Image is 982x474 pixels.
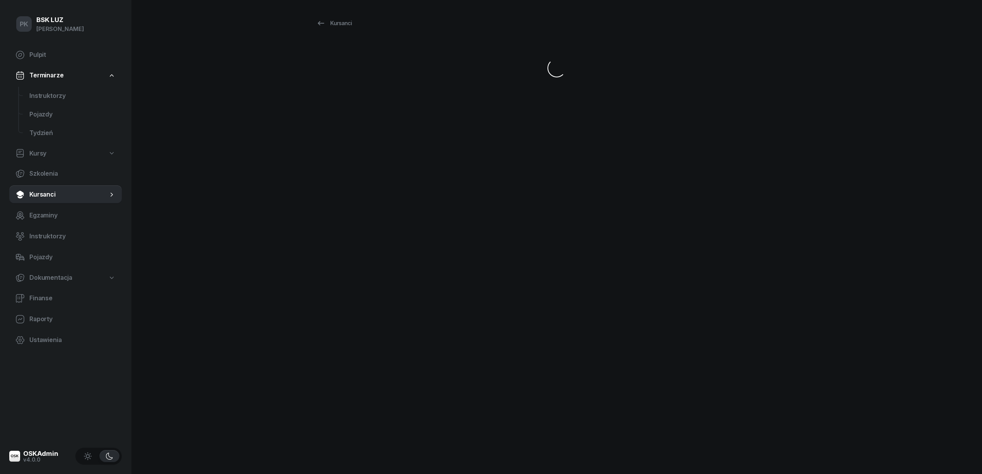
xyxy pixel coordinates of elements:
span: Kursy [29,149,46,159]
span: Instruktorzy [29,91,116,101]
span: Dokumentacja [29,273,72,283]
div: Kursanci [316,19,352,28]
span: Pojazdy [29,252,116,262]
a: Kursy [9,145,122,163]
span: Ustawienia [29,335,116,345]
span: Pulpit [29,50,116,60]
div: OSKAdmin [23,450,58,457]
a: Tydzień [23,124,122,142]
div: v4.0.0 [23,457,58,462]
a: Kursanci [309,15,359,31]
a: Kursanci [9,185,122,204]
span: Pojazdy [29,110,116,120]
div: [PERSON_NAME] [36,24,84,34]
span: Tydzień [29,128,116,138]
a: Ustawienia [9,331,122,349]
span: Raporty [29,314,116,324]
span: Finanse [29,293,116,303]
a: Egzaminy [9,206,122,225]
span: Szkolenia [29,169,116,179]
a: Raporty [9,310,122,329]
a: Szkolenia [9,164,122,183]
img: logo-xs@2x.png [9,451,20,462]
div: BSK LUZ [36,17,84,23]
a: Finanse [9,289,122,308]
a: Instruktorzy [9,227,122,246]
span: Egzaminy [29,210,116,221]
a: Dokumentacja [9,269,122,287]
span: Terminarze [29,70,63,80]
span: PK [20,21,29,27]
a: Pojazdy [23,105,122,124]
a: Pulpit [9,46,122,64]
span: Kursanci [29,190,108,200]
span: Instruktorzy [29,231,116,241]
a: Instruktorzy [23,87,122,105]
a: Terminarze [9,67,122,84]
a: Pojazdy [9,248,122,267]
